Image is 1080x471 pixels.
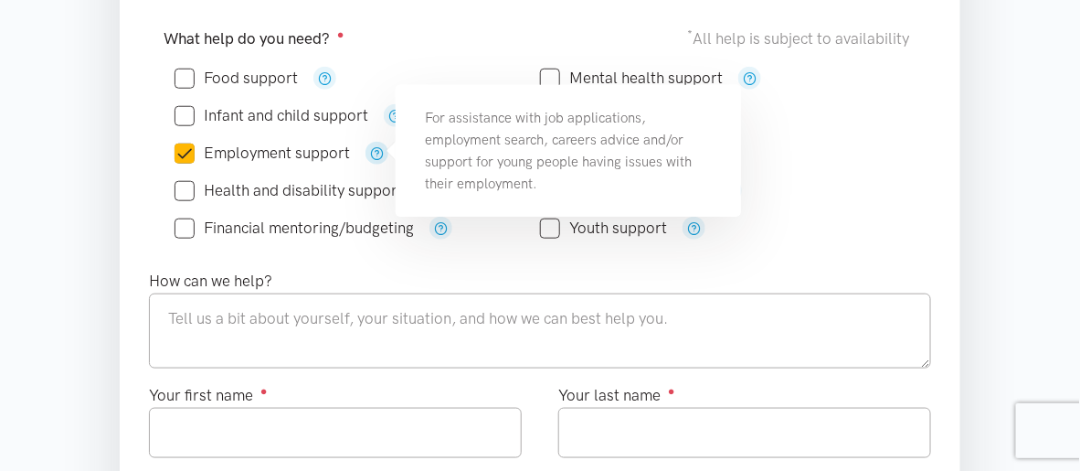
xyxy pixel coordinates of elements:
label: Your first name [149,383,268,408]
label: Food support [175,70,298,86]
label: What help do you need? [164,27,344,51]
label: How can we help? [149,269,272,294]
label: Health and disability support [175,183,403,198]
sup: ● [668,384,675,398]
label: Your last name [558,383,675,408]
div: For assistance with job applications, employment search, careers advice and/or support for young ... [396,85,741,217]
label: Infant and child support [175,108,368,123]
sup: ● [337,27,344,41]
label: Financial mentoring/budgeting [175,220,414,236]
label: Employment support [175,145,350,161]
div: All help is subject to availability [687,27,916,51]
label: Youth support [540,220,667,236]
sup: ● [260,384,268,398]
